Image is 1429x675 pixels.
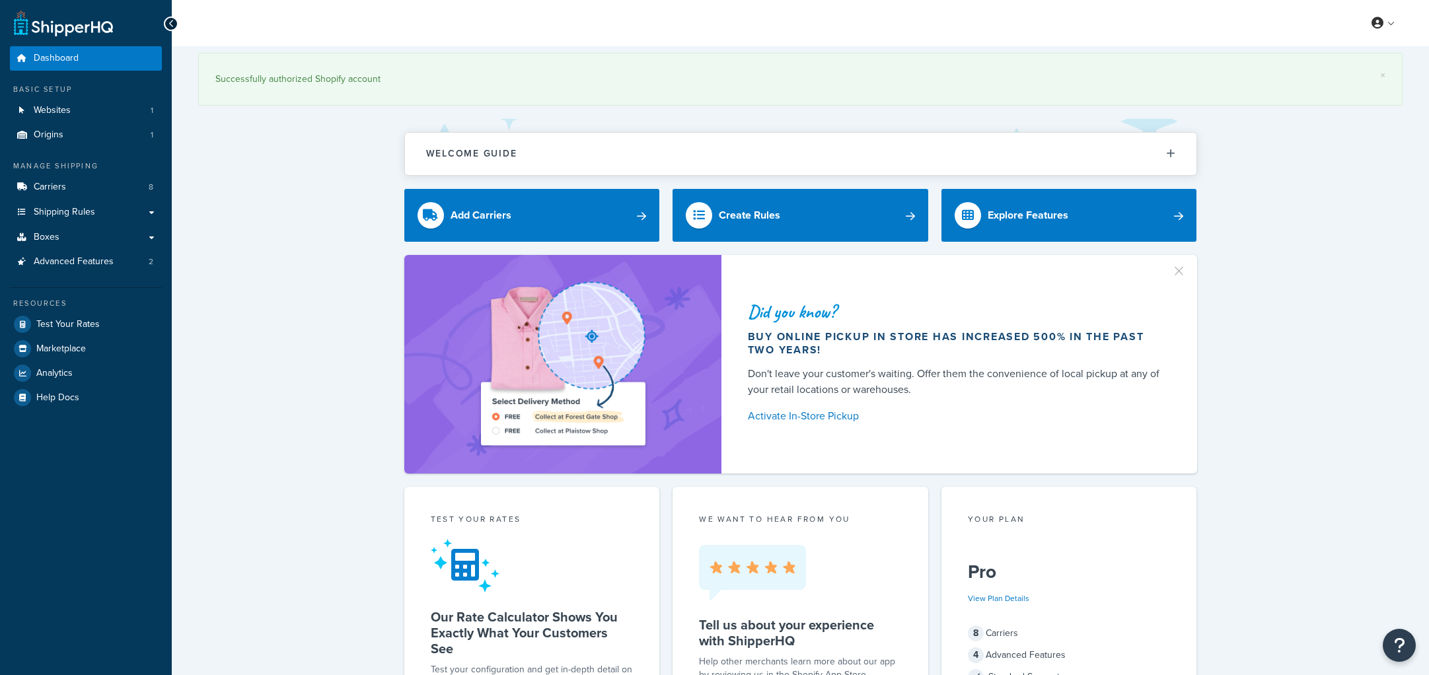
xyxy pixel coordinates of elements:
[10,175,162,199] li: Carriers
[988,206,1068,225] div: Explore Features
[151,129,153,141] span: 1
[36,343,86,355] span: Marketplace
[34,207,95,218] span: Shipping Rules
[10,250,162,274] li: Advanced Features
[451,206,511,225] div: Add Carriers
[10,160,162,172] div: Manage Shipping
[215,70,1385,89] div: Successfully authorized Shopify account
[10,123,162,147] a: Origins1
[34,182,66,193] span: Carriers
[10,200,162,225] a: Shipping Rules
[968,625,984,641] span: 8
[968,647,984,663] span: 4
[968,646,1171,664] div: Advanced Features
[10,84,162,95] div: Basic Setup
[1383,629,1416,662] button: Open Resource Center
[699,617,902,649] h5: Tell us about your experience with ShipperHQ
[10,337,162,361] a: Marketplace
[10,312,162,336] a: Test Your Rates
[10,361,162,385] a: Analytics
[34,129,63,141] span: Origins
[431,609,634,657] h5: Our Rate Calculator Shows You Exactly What Your Customers See
[1380,70,1385,81] a: ×
[34,53,79,64] span: Dashboard
[404,189,660,242] a: Add Carriers
[149,182,153,193] span: 8
[149,256,153,267] span: 2
[405,133,1196,174] button: Welcome Guide
[968,592,1029,604] a: View Plan Details
[699,513,902,525] p: we want to hear from you
[36,392,79,404] span: Help Docs
[10,98,162,123] a: Websites1
[748,407,1165,425] a: Activate In-Store Pickup
[10,225,162,250] a: Boxes
[673,189,928,242] a: Create Rules
[36,319,100,330] span: Test Your Rates
[34,256,114,267] span: Advanced Features
[748,330,1165,357] div: Buy online pickup in store has increased 500% in the past two years!
[34,105,71,116] span: Websites
[10,250,162,274] a: Advanced Features2
[10,386,162,409] a: Help Docs
[34,232,59,243] span: Boxes
[36,368,73,379] span: Analytics
[719,206,780,225] div: Create Rules
[10,98,162,123] li: Websites
[431,513,634,528] div: Test your rates
[10,46,162,71] a: Dashboard
[426,149,517,159] h2: Welcome Guide
[10,298,162,309] div: Resources
[10,123,162,147] li: Origins
[443,275,682,454] img: ad-shirt-map-b0359fc47e01cab431d101c4b569394f6a03f54285957d908178d52f29eb9668.png
[968,513,1171,528] div: Your Plan
[151,105,153,116] span: 1
[748,366,1165,398] div: Don't leave your customer's waiting. Offer them the convenience of local pickup at any of your re...
[748,302,1165,321] div: Did you know?
[10,175,162,199] a: Carriers8
[968,561,1171,583] h5: Pro
[941,189,1197,242] a: Explore Features
[968,624,1171,643] div: Carriers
